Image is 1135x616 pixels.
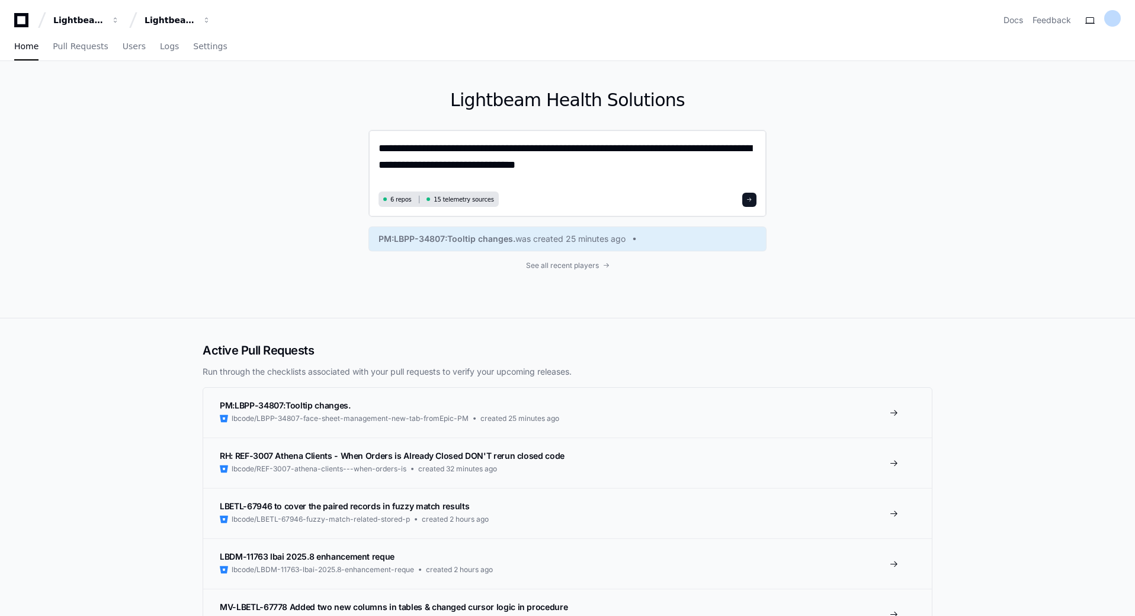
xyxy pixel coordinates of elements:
[49,9,124,31] button: Lightbeam Health
[515,233,626,245] span: was created 25 minutes ago
[480,414,559,423] span: created 25 minutes ago
[418,464,497,474] span: created 32 minutes ago
[422,515,489,524] span: created 2 hours ago
[53,14,104,26] div: Lightbeam Health
[14,33,39,60] a: Home
[368,261,767,270] a: See all recent players
[203,388,932,438] a: PM:LBPP-34807:Tooltip changes.lbcode/LBPP-34807-face-sheet-management-new-tab-fromEpic-PMcreated ...
[14,43,39,50] span: Home
[123,33,146,60] a: Users
[232,414,469,423] span: lbcode/LBPP-34807-face-sheet-management-new-tab-fromEpic-PM
[232,565,414,574] span: lbcode/LBDM-11763-lbai-2025.8-enhancement-reque
[203,366,932,378] p: Run through the checklists associated with your pull requests to verify your upcoming releases.
[232,464,406,474] span: lbcode/REF-3007-athena-clients---when-orders-is
[203,342,932,359] h2: Active Pull Requests
[379,233,515,245] span: PM:LBPP-34807:Tooltip changes.
[220,501,469,511] span: LBETL-67946 to cover the paired records in fuzzy match results
[140,9,216,31] button: Lightbeam Health Solutions
[434,195,493,204] span: 15 telemetry sources
[193,33,227,60] a: Settings
[368,90,767,111] h1: Lightbeam Health Solutions
[123,43,146,50] span: Users
[379,233,756,245] a: PM:LBPP-34807:Tooltip changes.was created 25 minutes ago
[220,602,567,612] span: MV-LBETL-67778 Added two new columns in tables & changed cursor logic in procedure
[53,43,108,50] span: Pull Requests
[160,33,179,60] a: Logs
[526,261,599,270] span: See all recent players
[1033,14,1071,26] button: Feedback
[203,438,932,488] a: RH: REF-3007 Athena Clients - When Orders is Already Closed DON'T rerun closed codelbcode/REF-300...
[390,195,412,204] span: 6 repos
[193,43,227,50] span: Settings
[203,488,932,538] a: LBETL-67946 to cover the paired records in fuzzy match resultslbcode/LBETL-67946-fuzzy-match-rela...
[145,14,195,26] div: Lightbeam Health Solutions
[160,43,179,50] span: Logs
[426,565,493,574] span: created 2 hours ago
[220,400,351,410] span: PM:LBPP-34807:Tooltip changes.
[1003,14,1023,26] a: Docs
[220,551,395,561] span: LBDM-11763 lbai 2025.8 enhancement reque
[220,451,565,461] span: RH: REF-3007 Athena Clients - When Orders is Already Closed DON'T rerun closed code
[203,538,932,589] a: LBDM-11763 lbai 2025.8 enhancement requelbcode/LBDM-11763-lbai-2025.8-enhancement-requecreated 2 ...
[232,515,410,524] span: lbcode/LBETL-67946-fuzzy-match-related-stored-p
[53,33,108,60] a: Pull Requests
